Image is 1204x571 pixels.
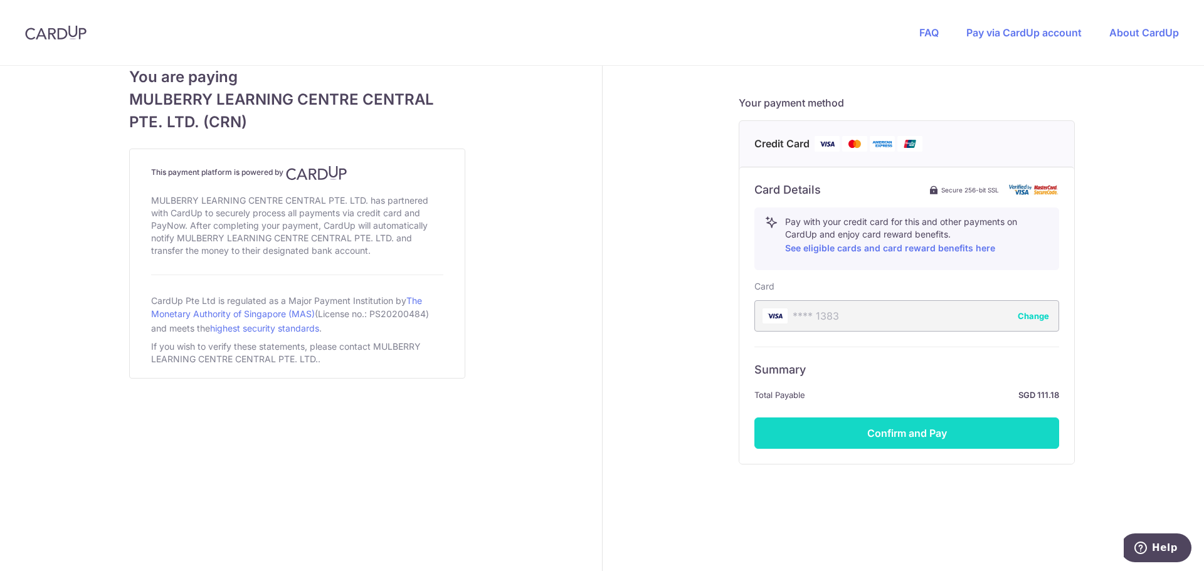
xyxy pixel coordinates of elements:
[919,26,939,39] a: FAQ
[151,192,443,259] div: MULBERRY LEARNING CENTRE CENTRAL PTE. LTD. has partnered with CardUp to securely process all paym...
[25,25,87,40] img: CardUp
[815,136,840,152] img: Visa
[842,136,867,152] img: Mastercard
[1109,26,1179,39] a: About CardUp
[870,136,895,152] img: American Express
[754,387,805,402] span: Total Payable
[754,182,821,197] h6: Card Details
[210,323,319,333] a: highest security standards
[785,243,995,253] a: See eligible cards and card reward benefits here
[810,387,1059,402] strong: SGD 111.18
[739,95,1075,110] h5: Your payment method
[754,280,774,293] label: Card
[754,362,1059,377] h6: Summary
[966,26,1082,39] a: Pay via CardUp account
[941,185,999,195] span: Secure 256-bit SSL
[754,417,1059,449] button: Confirm and Pay
[897,136,922,152] img: Union Pay
[151,165,443,181] h4: This payment platform is powered by
[151,338,443,368] div: If you wish to verify these statements, please contact MULBERRY LEARNING CENTRE CENTRAL PTE. LTD..
[1124,533,1191,565] iframe: Opens a widget where you can find more information
[754,136,810,152] span: Credit Card
[1009,184,1059,195] img: card secure
[129,88,465,134] span: MULBERRY LEARNING CENTRE CENTRAL PTE. LTD. (CRN)
[129,66,465,88] span: You are paying
[785,216,1048,256] p: Pay with your credit card for this and other payments on CardUp and enjoy card reward benefits.
[151,290,443,338] div: CardUp Pte Ltd is regulated as a Major Payment Institution by (License no.: PS20200484) and meets...
[1018,310,1049,322] button: Change
[286,165,347,181] img: CardUp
